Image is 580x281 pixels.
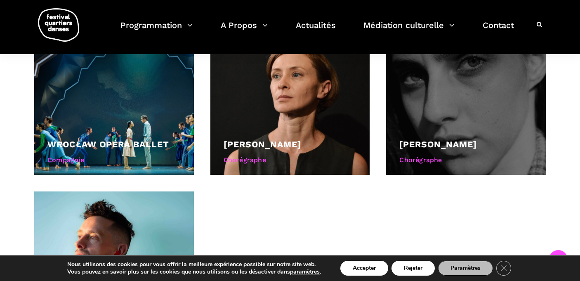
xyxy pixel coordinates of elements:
[496,261,511,276] button: Close GDPR Cookie Banner
[67,261,321,268] p: Nous utilisons des cookies pour vous offrir la meilleure expérience possible sur notre site web.
[224,139,301,149] a: [PERSON_NAME]
[391,261,435,276] button: Rejeter
[38,8,79,42] img: logo-fqd-med
[221,18,268,43] a: A Propos
[47,155,181,165] div: Compagnie
[399,139,477,149] a: [PERSON_NAME]
[224,155,357,165] div: Chorégraphe
[399,155,533,165] div: Chorégraphe
[438,261,493,276] button: Paramètres
[483,18,514,43] a: Contact
[363,18,455,43] a: Médiation culturelle
[296,18,336,43] a: Actualités
[290,268,320,276] button: paramètres
[47,139,169,149] a: Wrocław Opéra Ballet
[67,268,321,276] p: Vous pouvez en savoir plus sur les cookies que nous utilisons ou les désactiver dans .
[340,261,388,276] button: Accepter
[120,18,193,43] a: Programmation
